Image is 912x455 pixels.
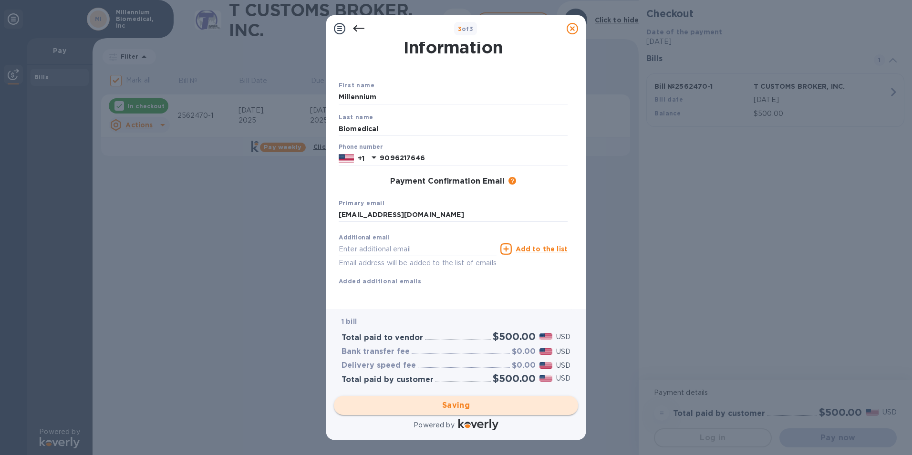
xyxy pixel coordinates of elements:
[342,375,434,384] h3: Total paid by customer
[493,372,536,384] h2: $500.00
[342,347,410,356] h3: Bank transfer fee
[458,25,474,32] b: of 3
[458,25,462,32] span: 3
[339,145,383,150] label: Phone number
[339,153,354,164] img: US
[380,151,568,165] input: Enter your phone number
[339,90,568,104] input: Enter your first name
[539,375,552,382] img: USD
[556,373,570,383] p: USD
[516,245,568,253] u: Add to the list
[539,333,552,340] img: USD
[493,331,536,342] h2: $500.00
[390,177,505,186] h3: Payment Confirmation Email
[342,361,416,370] h3: Delivery speed fee
[512,347,536,356] h3: $0.00
[339,122,568,136] input: Enter your last name
[339,114,373,121] b: Last name
[539,362,552,369] img: USD
[458,419,498,430] img: Logo
[342,333,423,342] h3: Total paid to vendor
[556,332,570,342] p: USD
[358,154,364,163] p: +1
[339,278,421,285] b: Added additional emails
[556,347,570,357] p: USD
[414,420,454,430] p: Powered by
[339,258,497,269] p: Email address will be added to the list of emails
[539,348,552,355] img: USD
[339,199,384,207] b: Primary email
[339,242,497,256] input: Enter additional email
[339,17,568,57] h1: Payment Contact Information
[512,361,536,370] h3: $0.00
[339,82,374,89] b: First name
[556,361,570,371] p: USD
[339,208,568,222] input: Enter your primary name
[339,235,389,241] label: Additional email
[342,318,357,325] b: 1 bill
